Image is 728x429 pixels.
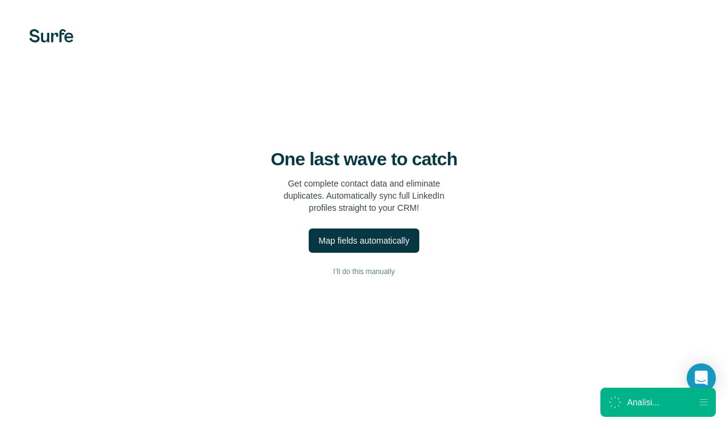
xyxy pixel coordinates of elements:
p: Get complete contact data and eliminate duplicates. Automatically sync full LinkedIn profiles str... [284,177,445,214]
div: Open Intercom Messenger [687,363,716,393]
button: Map fields automatically [309,228,419,253]
span: I’ll do this manually [333,266,394,277]
h4: One last wave to catch [271,148,458,170]
div: Map fields automatically [318,235,409,247]
button: I’ll do this manually [24,263,704,281]
img: Surfe's logo [29,29,74,43]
